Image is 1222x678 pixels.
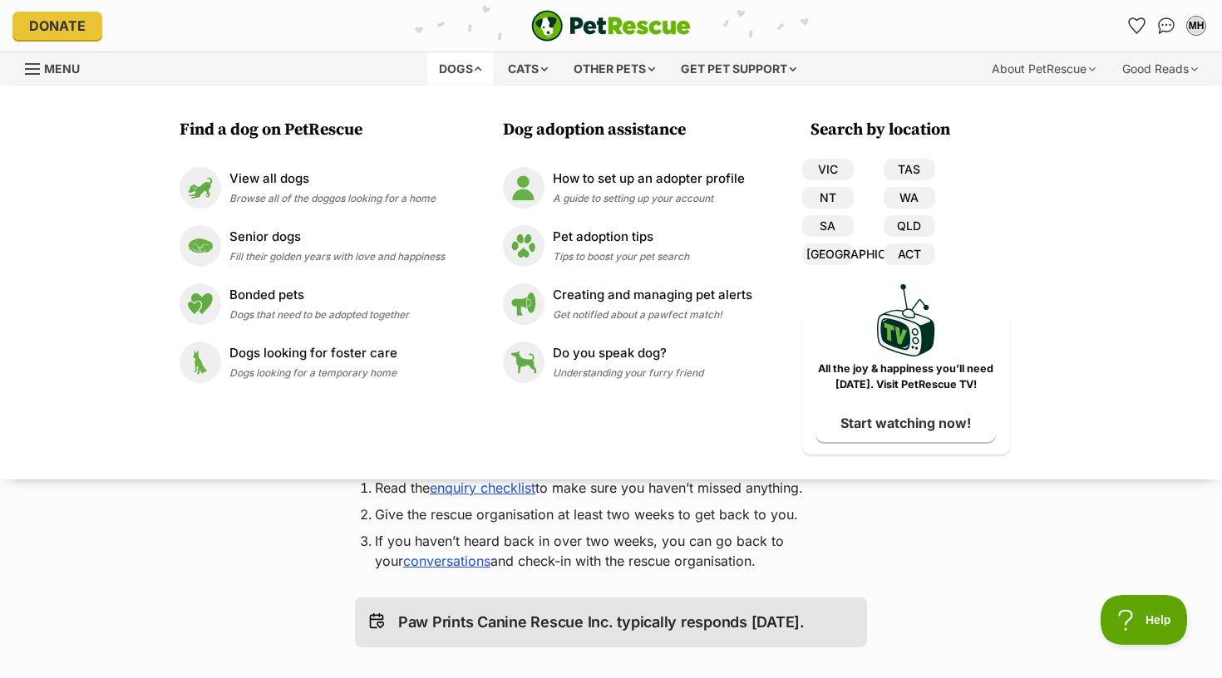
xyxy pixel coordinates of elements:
a: Bonded pets Bonded pets Dogs that need to be adopted together [180,283,445,325]
a: Donate [12,12,102,40]
a: conversations [403,553,490,569]
a: [GEOGRAPHIC_DATA] [802,243,854,265]
a: VIC [802,159,854,180]
img: View all dogs [180,167,221,209]
p: Creating and managing pet alerts [553,286,752,305]
li: If you haven’t heard back in over two weeks, you can go back to your and check-in with the rescue... [375,531,847,571]
span: A guide to setting up your account [553,192,713,204]
span: Menu [44,61,80,76]
a: SA [802,215,854,237]
div: Get pet support [669,52,808,86]
a: Start watching now! [815,404,996,442]
p: Pet adoption tips [553,228,689,247]
img: Bonded pets [180,283,221,325]
div: MH [1188,17,1205,34]
p: How to set up an adopter profile [553,169,745,189]
h3: Search by location [811,119,1010,142]
p: View all dogs [229,169,436,189]
ul: Account quick links [1123,12,1210,39]
span: Understanding your furry friend [553,366,703,379]
a: enquiry checklist [430,479,535,496]
a: NT [802,187,854,209]
h3: Dog adoption assistance [503,119,761,142]
p: Bonded pets [229,286,409,305]
img: Senior dogs [180,225,221,267]
div: About PetRescue [980,52,1107,86]
a: View all dogs View all dogs Browse all of the doggos looking for a home [180,167,445,209]
p: Paw Prints Canine Rescue Inc. typically responds [DATE]. [398,611,805,634]
a: Senior dogs Senior dogs Fill their golden years with love and happiness [180,225,445,267]
li: Read the to make sure you haven’t missed anything. [375,478,847,498]
a: QLD [884,215,935,237]
div: Cats [496,52,559,86]
p: Do you speak dog? [553,344,703,363]
img: PetRescue TV logo [877,284,935,356]
p: All the joy & happiness you’ll need [DATE]. Visit PetRescue TV! [815,361,998,393]
span: Get notified about a pawfect match! [553,308,722,321]
a: Pet adoption tips Pet adoption tips Tips to boost your pet search [503,225,752,267]
img: Dogs looking for foster care [180,341,221,383]
span: Browse all of the doggos looking for a home [229,192,436,204]
a: TAS [884,159,935,180]
a: Conversations [1153,12,1180,39]
img: logo-e224e6f780fb5917bec1dbf3a21bbac754714ae5b6737aabdf751b685950b380.svg [531,10,691,42]
a: ACT [884,243,935,265]
span: Fill their golden years with love and happiness [229,250,445,263]
button: My account [1183,12,1210,39]
span: Tips to boost your pet search [553,250,689,263]
a: Creating and managing pet alerts Creating and managing pet alerts Get notified about a pawfect ma... [503,283,752,325]
div: Good Reads [1111,52,1210,86]
li: Give the rescue organisation at least two weeks to get back to you. [375,504,847,524]
iframe: Help Scout Beacon - Open [1101,595,1189,645]
a: Menu [25,52,91,82]
p: Dogs looking for foster care [229,344,397,363]
a: Do you speak dog? Do you speak dog? Understanding your furry friend [503,341,752,383]
img: chat-41dd97257d64d25036548639549fe6c8038ab92f7586957e7f3b1b290dea8141.svg [1158,17,1175,34]
img: Creating and managing pet alerts [503,283,544,325]
div: Dogs [427,52,494,86]
img: Do you speak dog? [503,341,544,383]
a: Dogs looking for foster care Dogs looking for foster care Dogs looking for a temporary home [180,341,445,383]
a: PetRescue [531,10,691,42]
a: WA [884,187,935,209]
h3: Find a dog on PetRescue [180,119,453,142]
a: Favourites [1123,12,1150,39]
span: Dogs that need to be adopted together [229,308,409,321]
div: Other pets [562,52,667,86]
p: Senior dogs [229,228,445,247]
span: Dogs looking for a temporary home [229,366,397,379]
a: How to set up an adopter profile How to set up an adopter profile A guide to setting up your account [503,167,752,209]
img: Pet adoption tips [503,225,544,267]
img: How to set up an adopter profile [503,167,544,209]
